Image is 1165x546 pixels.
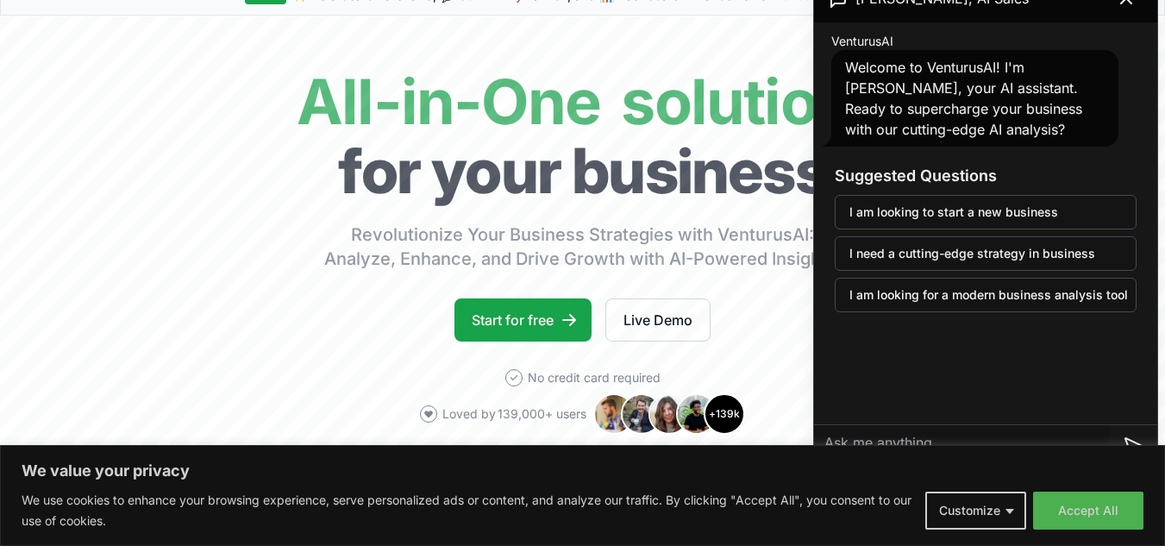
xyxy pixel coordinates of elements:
[835,195,1137,229] button: I am looking to start a new business
[835,164,1137,188] h3: Suggested Questions
[925,492,1026,530] button: Customize
[831,33,893,50] span: VenturusAI
[22,461,1143,481] p: We value your privacy
[593,393,635,435] img: Avatar 1
[845,59,1082,138] span: Welcome to VenturusAI! I'm [PERSON_NAME], your AI assistant. Ready to supercharge your business w...
[1033,492,1143,530] button: Accept All
[648,393,690,435] img: Avatar 3
[621,393,662,435] img: Avatar 2
[835,236,1137,271] button: I need a cutting-edge strategy in business
[605,298,711,342] a: Live Demo
[22,490,912,531] p: We use cookies to enhance your browsing experience, serve personalized ads or content, and analyz...
[676,393,717,435] img: Avatar 4
[835,278,1137,312] button: I am looking for a modern business analysis tool
[454,298,592,342] a: Start for free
